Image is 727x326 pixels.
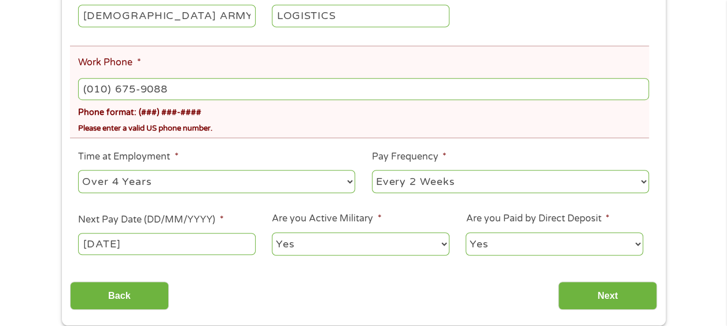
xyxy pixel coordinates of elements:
div: Phone format: (###) ###-#### [78,102,648,119]
input: Back [70,281,169,310]
label: Are you Paid by Direct Deposit [466,213,609,225]
label: Next Pay Date (DD/MM/YYYY) [78,214,223,226]
label: Work Phone [78,57,141,69]
label: Time at Employment [78,151,178,163]
input: Walmart [78,5,255,27]
label: Are you Active Military [272,213,381,225]
input: Cashier [272,5,449,27]
div: Please enter a valid US phone number. [78,118,648,134]
label: Pay Frequency [372,151,446,163]
input: Next [558,281,657,310]
input: (231) 754-4010 [78,78,648,100]
input: ---Click Here for Calendar --- [78,233,255,255]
